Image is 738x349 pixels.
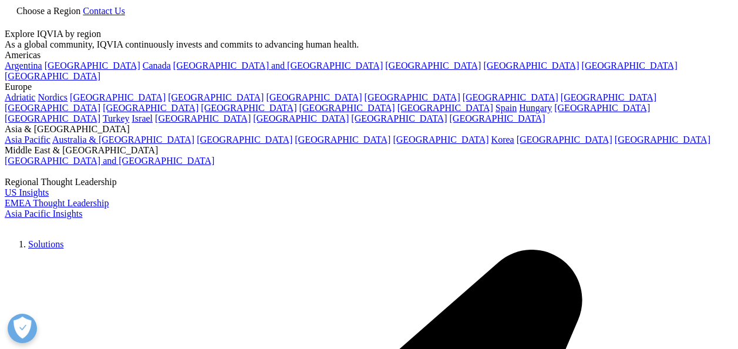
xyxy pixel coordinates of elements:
[5,135,50,145] a: Asia Pacific
[5,82,733,92] div: Europe
[83,6,125,16] a: Contact Us
[496,103,517,113] a: Spain
[266,92,362,102] a: [GEOGRAPHIC_DATA]
[168,92,264,102] a: [GEOGRAPHIC_DATA]
[393,135,488,145] a: [GEOGRAPHIC_DATA]
[554,103,650,113] a: [GEOGRAPHIC_DATA]
[517,135,612,145] a: [GEOGRAPHIC_DATA]
[561,92,656,102] a: [GEOGRAPHIC_DATA]
[450,113,545,123] a: [GEOGRAPHIC_DATA]
[5,177,733,187] div: Regional Thought Leadership
[5,145,733,156] div: Middle East & [GEOGRAPHIC_DATA]
[365,92,460,102] a: [GEOGRAPHIC_DATA]
[351,113,447,123] a: [GEOGRAPHIC_DATA]
[52,135,194,145] a: Australia & [GEOGRAPHIC_DATA]
[143,61,171,71] a: Canada
[5,156,214,166] a: [GEOGRAPHIC_DATA] and [GEOGRAPHIC_DATA]
[299,103,395,113] a: [GEOGRAPHIC_DATA]
[582,61,678,71] a: [GEOGRAPHIC_DATA]
[16,6,80,16] span: Choose a Region
[5,209,82,219] a: Asia Pacific Insights
[5,50,733,61] div: Americas
[253,113,349,123] a: [GEOGRAPHIC_DATA]
[5,187,49,197] a: US Insights
[5,103,100,113] a: [GEOGRAPHIC_DATA]
[5,29,733,39] div: Explore IQVIA by region
[5,124,733,135] div: Asia & [GEOGRAPHIC_DATA]
[491,135,514,145] a: Korea
[463,92,558,102] a: [GEOGRAPHIC_DATA]
[5,61,42,71] a: Argentina
[70,92,166,102] a: [GEOGRAPHIC_DATA]
[197,135,292,145] a: [GEOGRAPHIC_DATA]
[519,103,552,113] a: Hungary
[103,103,198,113] a: [GEOGRAPHIC_DATA]
[45,61,140,71] a: [GEOGRAPHIC_DATA]
[5,198,109,208] a: EMEA Thought Leadership
[615,135,710,145] a: [GEOGRAPHIC_DATA]
[5,39,733,50] div: As a global community, IQVIA continuously invests and commits to advancing human health.
[8,314,37,343] button: Abrir preferencias
[397,103,493,113] a: [GEOGRAPHIC_DATA]
[5,113,100,123] a: [GEOGRAPHIC_DATA]
[132,113,153,123] a: Israel
[38,92,68,102] a: Nordics
[5,71,100,81] a: [GEOGRAPHIC_DATA]
[28,239,63,249] a: Solutions
[103,113,130,123] a: Turkey
[295,135,390,145] a: [GEOGRAPHIC_DATA]
[5,92,35,102] a: Adriatic
[155,113,251,123] a: [GEOGRAPHIC_DATA]
[483,61,579,71] a: [GEOGRAPHIC_DATA]
[201,103,296,113] a: [GEOGRAPHIC_DATA]
[173,61,383,71] a: [GEOGRAPHIC_DATA] and [GEOGRAPHIC_DATA]
[385,61,481,71] a: [GEOGRAPHIC_DATA]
